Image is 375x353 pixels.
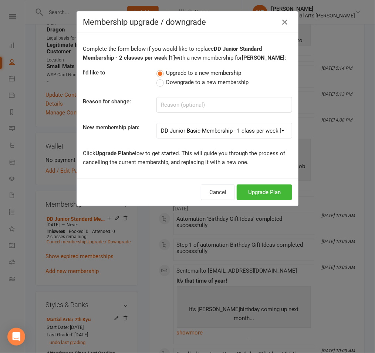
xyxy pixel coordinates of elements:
p: Complete the form below if you would like to replace with a new membership for [83,44,292,62]
label: I'd like to [83,68,105,77]
label: Reason for change: [83,97,131,106]
div: Open Intercom Messenger [7,328,25,346]
button: Upgrade Plan [237,184,292,200]
input: Reason (optional) [156,97,292,113]
p: Click below to get started. This will guide you through the process of cancelling the current mem... [83,149,292,167]
span: Upgrade to a new membership [166,69,241,76]
span: Downgrade to a new membership [166,78,249,86]
label: New membership plan: [83,123,139,132]
h4: Membership upgrade / downgrade [83,17,292,27]
b: [PERSON_NAME]: [242,54,286,61]
button: Close [279,16,291,28]
button: Cancel [201,184,235,200]
b: Upgrade Plan [95,150,129,157]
